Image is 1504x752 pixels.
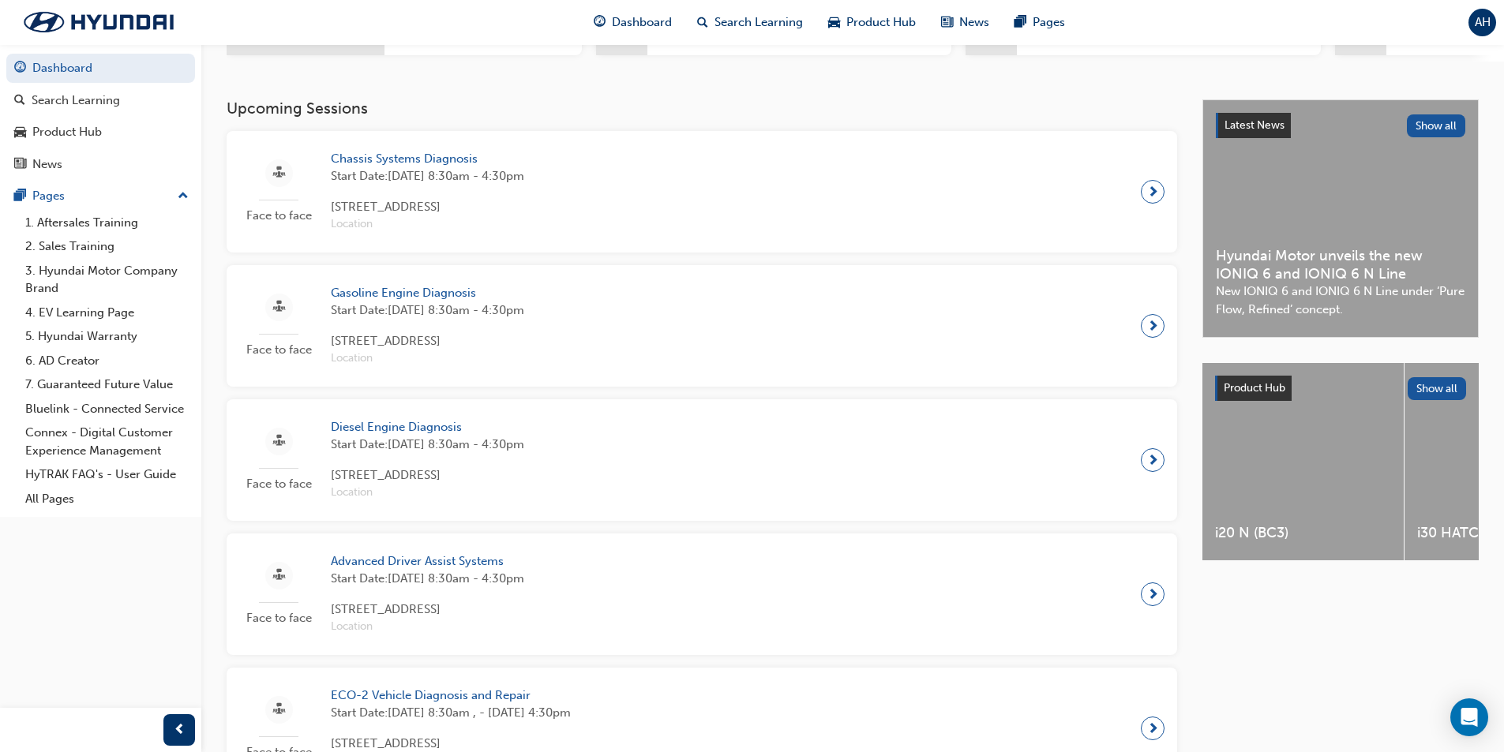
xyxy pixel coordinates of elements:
div: Product Hub [32,123,102,141]
span: next-icon [1147,181,1159,203]
span: Product Hub [846,13,916,32]
span: sessionType_FACE_TO_FACE-icon [273,700,285,720]
span: Start Date: [DATE] 8:30am , - [DATE] 4:30pm [331,704,571,722]
a: guage-iconDashboard [581,6,684,39]
a: 2. Sales Training [19,234,195,259]
span: Gasoline Engine Diagnosis [331,284,524,302]
span: Face to face [239,341,318,359]
span: Location [331,484,524,502]
span: Face to face [239,609,318,627]
div: Pages [32,187,65,205]
button: Pages [6,181,195,211]
a: 4. EV Learning Page [19,301,195,325]
span: Start Date: [DATE] 8:30am - 4:30pm [331,167,524,185]
a: Face to faceDiesel Engine DiagnosisStart Date:[DATE] 8:30am - 4:30pm[STREET_ADDRESS]Location [239,412,1165,508]
div: Search Learning [32,92,120,110]
span: AH [1475,13,1491,32]
a: 7. Guaranteed Future Value [19,372,195,397]
span: News [959,13,989,32]
div: Open Intercom Messenger [1450,698,1488,736]
span: next-icon [1147,583,1159,605]
span: sessionType_FACE_TO_FACE-icon [273,566,285,586]
a: Search Learning [6,86,195,115]
a: Bluelink - Connected Service [19,397,195,421]
a: Face to faceChassis Systems DiagnosisStart Date:[DATE] 8:30am - 4:30pm[STREET_ADDRESS]Location [239,144,1165,240]
a: search-iconSearch Learning [684,6,816,39]
span: pages-icon [14,189,26,204]
a: All Pages [19,487,195,511]
span: Chassis Systems Diagnosis [331,150,524,168]
span: Hyundai Motor unveils the new IONIQ 6 and IONIQ 6 N Line [1216,247,1465,282]
span: sessionType_FACE_TO_FACE-icon [273,432,285,451]
span: [STREET_ADDRESS] [331,600,524,619]
span: news-icon [941,13,953,32]
a: HyTRAK FAQ's - User Guide [19,462,195,487]
a: 6. AD Creator [19,349,195,373]
a: Product Hub [6,118,195,147]
a: 3. Hyundai Motor Company Brand [19,259,195,301]
span: Face to face [239,475,318,493]
button: Show all [1407,114,1466,137]
span: Product Hub [1224,381,1285,395]
a: Connex - Digital Customer Experience Management [19,421,195,462]
span: search-icon [697,13,708,32]
a: pages-iconPages [1002,6,1078,39]
span: next-icon [1147,717,1159,739]
span: sessionType_FACE_TO_FACE-icon [273,163,285,183]
span: guage-icon [14,62,26,76]
span: news-icon [14,158,26,172]
span: Location [331,618,524,636]
a: Face to faceGasoline Engine DiagnosisStart Date:[DATE] 8:30am - 4:30pm[STREET_ADDRESS]Location [239,278,1165,374]
a: News [6,150,195,179]
a: car-iconProduct Hub [816,6,928,39]
span: Location [331,215,524,234]
span: prev-icon [174,720,186,740]
button: DashboardSearch LearningProduct HubNews [6,51,195,181]
span: Location [331,350,524,368]
div: News [32,155,62,174]
span: next-icon [1147,315,1159,337]
a: Latest NewsShow all [1216,113,1465,138]
a: 5. Hyundai Warranty [19,324,195,349]
a: Dashboard [6,54,195,83]
span: Start Date: [DATE] 8:30am - 4:30pm [331,436,524,454]
span: Search Learning [714,13,803,32]
span: next-icon [1147,449,1159,471]
span: i20 N (BC3) [1215,524,1391,542]
span: sessionType_FACE_TO_FACE-icon [273,297,285,317]
span: Latest News [1225,118,1285,132]
a: Product HubShow all [1215,376,1466,401]
span: car-icon [828,13,840,32]
span: guage-icon [594,13,606,32]
span: search-icon [14,94,25,108]
span: Start Date: [DATE] 8:30am - 4:30pm [331,570,524,588]
a: i20 N (BC3) [1202,363,1404,560]
span: pages-icon [1015,13,1026,32]
span: car-icon [14,125,26,140]
a: Latest NewsShow allHyundai Motor unveils the new IONIQ 6 and IONIQ 6 N LineNew IONIQ 6 and IONIQ ... [1202,99,1479,338]
span: Pages [1033,13,1065,32]
span: up-icon [178,186,189,207]
span: New IONIQ 6 and IONIQ 6 N Line under ‘Pure Flow, Refined’ concept. [1216,282,1465,318]
span: [STREET_ADDRESS] [331,332,524,350]
span: ECO-2 Vehicle Diagnosis and Repair [331,687,571,705]
span: Advanced Driver Assist Systems [331,552,524,571]
a: Face to faceAdvanced Driver Assist SystemsStart Date:[DATE] 8:30am - 4:30pm[STREET_ADDRESS]Location [239,546,1165,642]
span: Diesel Engine Diagnosis [331,418,524,436]
a: 1. Aftersales Training [19,211,195,235]
a: news-iconNews [928,6,1002,39]
span: Start Date: [DATE] 8:30am - 4:30pm [331,301,524,320]
img: Trak [8,6,189,39]
span: [STREET_ADDRESS] [331,466,524,484]
span: Dashboard [612,13,672,32]
h3: Upcoming Sessions [227,99,1177,118]
span: [STREET_ADDRESS] [331,198,524,216]
button: AH [1468,9,1496,36]
span: Face to face [239,207,318,225]
button: Show all [1408,377,1467,400]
